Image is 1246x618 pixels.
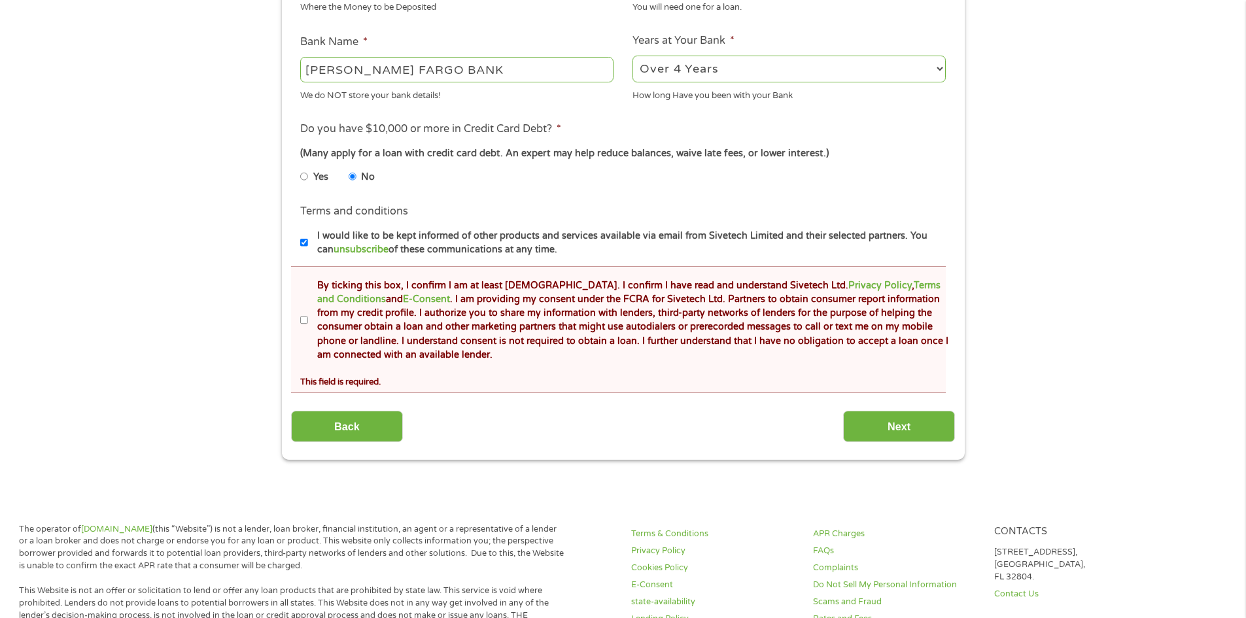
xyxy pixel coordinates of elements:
[631,596,797,608] a: state-availability
[631,579,797,591] a: E-Consent
[300,146,945,161] div: (Many apply for a loan with credit card debt. An expert may help reduce balances, waive late fees...
[843,411,955,443] input: Next
[631,528,797,540] a: Terms & Conditions
[403,294,450,305] a: E-Consent
[813,528,979,540] a: APR Charges
[81,524,152,534] a: [DOMAIN_NAME]
[334,244,389,255] a: unsubscribe
[994,546,1160,583] p: [STREET_ADDRESS], [GEOGRAPHIC_DATA], FL 32804.
[994,588,1160,600] a: Contact Us
[361,170,375,184] label: No
[813,545,979,557] a: FAQs
[300,35,368,49] label: Bank Name
[317,280,941,305] a: Terms and Conditions
[300,122,561,136] label: Do you have $10,000 or more in Credit Card Debt?
[994,526,1160,538] h4: Contacts
[291,411,403,443] input: Back
[632,84,946,102] div: How long Have you been with your Bank
[300,205,408,218] label: Terms and conditions
[631,562,797,574] a: Cookies Policy
[300,84,614,102] div: We do NOT store your bank details!
[313,170,328,184] label: Yes
[848,280,912,291] a: Privacy Policy
[813,579,979,591] a: Do Not Sell My Personal Information
[632,34,735,48] label: Years at Your Bank
[813,596,979,608] a: Scams and Fraud
[631,545,797,557] a: Privacy Policy
[308,279,950,362] label: By ticking this box, I confirm I am at least [DEMOGRAPHIC_DATA]. I confirm I have read and unders...
[308,229,950,257] label: I would like to be kept informed of other products and services available via email from Sivetech...
[19,523,564,573] p: The operator of (this “Website”) is not a lender, loan broker, financial institution, an agent or...
[300,371,945,388] div: This field is required.
[813,562,979,574] a: Complaints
